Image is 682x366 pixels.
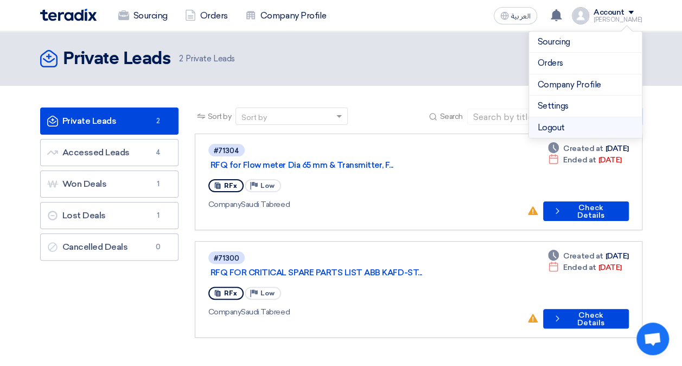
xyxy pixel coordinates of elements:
div: [DATE] [548,262,621,273]
img: profile_test.png [572,7,589,24]
a: Won Deals1 [40,171,179,198]
div: #71304 [214,147,239,154]
span: Created at [563,250,603,262]
div: Sort by [241,112,267,123]
span: Low [260,289,275,297]
div: Saudi Tabreed [208,199,518,210]
span: Created at [563,143,603,154]
div: Saudi Tabreed [208,306,518,318]
span: Ended at [563,262,596,273]
span: 2 [152,116,165,127]
a: Orders [538,57,633,70]
button: العربية [494,7,537,24]
span: Company [208,200,241,209]
div: Account [594,8,624,17]
span: Search [439,111,462,122]
span: 0 [152,242,165,253]
span: RFx [224,182,237,190]
a: Cancelled Deals0 [40,234,179,261]
button: Check Details [543,201,629,221]
h2: Private Leads [63,48,171,70]
span: Company [208,307,241,317]
a: Sourcing [538,36,633,48]
img: Teradix logo [40,9,97,21]
span: 1 [152,210,165,221]
div: Open chat [636,323,669,355]
a: Sourcing [110,4,176,28]
a: Lost Deals1 [40,202,179,229]
span: 2 [179,54,183,64]
a: Private Leads2 [40,108,179,135]
li: Logout [529,117,642,138]
input: Search by title or reference number [467,109,619,125]
span: Ended at [563,154,596,166]
a: Orders [176,4,237,28]
div: [DATE] [548,250,628,262]
span: 1 [152,179,165,190]
a: RFQ for Flow meter Dia 65 mm & Transmitter, F... [211,160,482,170]
a: Settings [538,100,633,112]
span: 4 [152,147,165,158]
div: [PERSON_NAME] [594,17,642,23]
div: [DATE] [548,143,628,154]
span: العربية [511,12,531,20]
span: RFx [224,289,237,297]
div: #71300 [214,255,239,262]
button: Check Details [543,309,629,329]
a: Company Profile [237,4,335,28]
span: Sort by [208,111,232,122]
a: RFQ FOR CRITICAL SPARE PARTS LIST ABB KAFD-ST... [211,268,482,277]
span: Low [260,182,275,190]
a: Accessed Leads4 [40,139,179,166]
a: Company Profile [538,79,633,91]
div: [DATE] [548,154,621,166]
span: Private Leads [179,53,234,65]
